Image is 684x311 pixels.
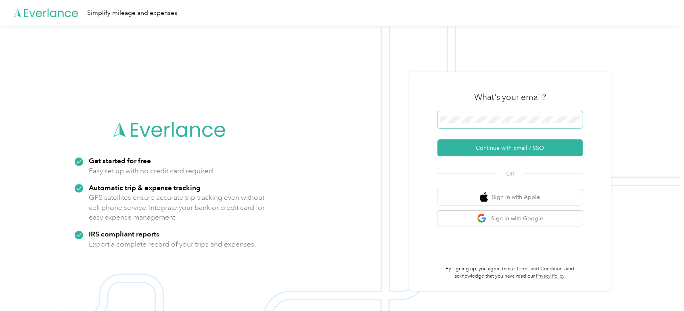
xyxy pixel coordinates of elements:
[437,139,583,156] button: Continue with Email / SSO
[496,170,524,178] span: OR
[536,273,565,279] a: Privacy Policy
[87,8,177,18] div: Simplify mileage and expenses
[480,192,488,202] img: apple logo
[89,166,213,176] p: Easy set up with no credit card required
[477,214,487,224] img: google logo
[89,239,256,249] p: Export a complete record of your trips and expenses.
[89,156,151,165] strong: Get started for free
[89,230,159,238] strong: IRS compliant reports
[474,91,546,103] h3: What's your email?
[89,193,265,222] p: GPS satellites ensure accurate trip tracking even without cell phone service. Integrate your bank...
[437,189,583,205] button: apple logoSign in with Apple
[89,183,201,192] strong: Automatic trip & expense tracking
[516,266,565,272] a: Terms and Conditions
[437,265,583,280] p: By signing up, you agree to our and acknowledge that you have read our .
[437,211,583,226] button: google logoSign in with Google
